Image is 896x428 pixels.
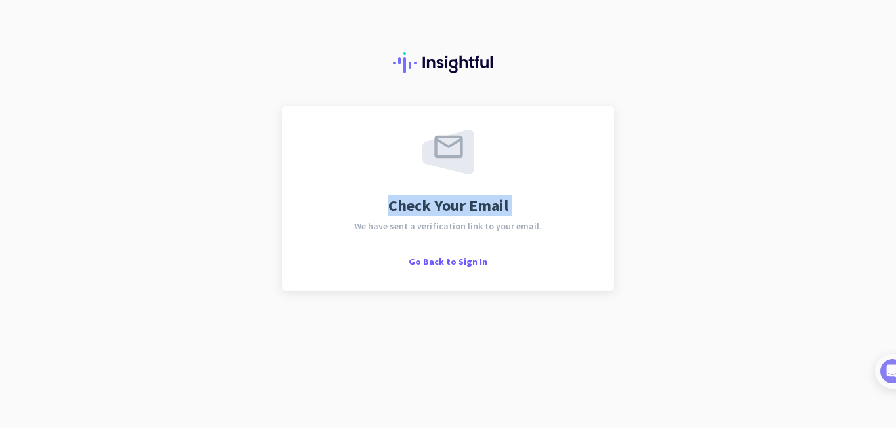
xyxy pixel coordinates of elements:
[354,222,542,231] span: We have sent a verification link to your email.
[422,130,474,174] img: email-sent
[409,256,487,267] span: Go Back to Sign In
[388,198,508,214] span: Check Your Email
[393,52,503,73] img: Insightful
